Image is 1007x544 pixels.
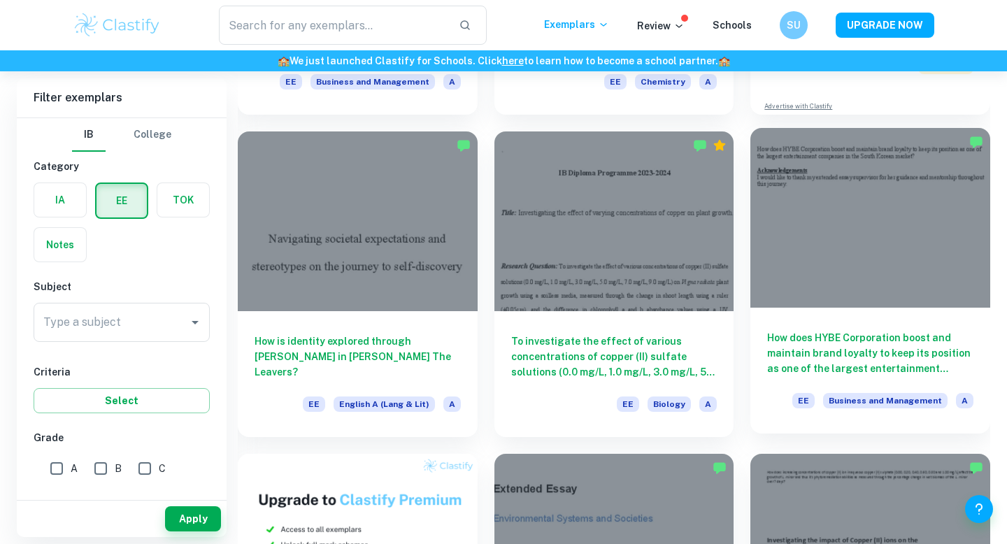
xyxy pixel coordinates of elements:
span: A [443,396,461,412]
div: Filter type choice [72,118,171,152]
a: Advertise with Clastify [764,101,832,111]
span: Business and Management [310,74,435,90]
img: Marked [713,461,727,475]
button: Help and Feedback [965,495,993,523]
span: 🏫 [278,55,290,66]
a: Schools [713,20,752,31]
button: Apply [165,506,221,531]
h6: SU [786,17,802,33]
button: SU [780,11,808,39]
img: Marked [457,138,471,152]
a: How does HYBE Corporation boost and maintain brand loyalty to keep its position as one of the lar... [750,131,990,437]
span: A [71,461,78,476]
span: A [699,74,717,90]
span: C [159,461,166,476]
div: Premium [713,138,727,152]
a: here [502,55,524,66]
img: Clastify logo [73,11,162,39]
span: Chemistry [635,74,691,90]
span: B [115,461,122,476]
img: Marked [693,138,707,152]
h6: To investigate the effect of various concentrations of copper (II) sulfate solutions (0.0 mg/L, 1... [511,334,717,380]
span: EE [280,74,302,90]
button: College [134,118,171,152]
h6: Grade [34,430,210,445]
button: Select [34,388,210,413]
button: UPGRADE NOW [836,13,934,38]
h6: How does HYBE Corporation boost and maintain brand loyalty to keep its position as one of the lar... [767,330,973,376]
button: Open [185,313,205,332]
h6: We just launched Clastify for Schools. Click to learn how to become a school partner. [3,53,1004,69]
span: EE [604,74,627,90]
p: Review [637,18,685,34]
button: TOK [157,183,209,217]
h6: Criteria [34,364,210,380]
button: IA [34,183,86,217]
span: 🏫 [718,55,730,66]
a: How is identity explored through [PERSON_NAME] in [PERSON_NAME] The Leavers?EEEnglish A (Lang & L... [238,131,478,437]
span: A [443,74,461,90]
p: Exemplars [544,17,609,32]
span: Biology [648,396,691,412]
span: EE [303,396,325,412]
h6: How is identity explored through [PERSON_NAME] in [PERSON_NAME] The Leavers? [255,334,461,380]
button: EE [97,184,147,217]
h6: Category [34,159,210,174]
button: IB [72,118,106,152]
h6: Subject [34,279,210,294]
h6: Filter exemplars [17,78,227,117]
span: EE [617,396,639,412]
img: Marked [969,461,983,475]
a: To investigate the effect of various concentrations of copper (II) sulfate solutions (0.0 mg/L, 1... [494,131,734,437]
span: Business and Management [823,393,948,408]
span: A [956,393,973,408]
span: A [699,396,717,412]
span: EE [792,393,815,408]
span: English A (Lang & Lit) [334,396,435,412]
img: Marked [969,135,983,149]
input: Search for any exemplars... [219,6,448,45]
button: Notes [34,228,86,262]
